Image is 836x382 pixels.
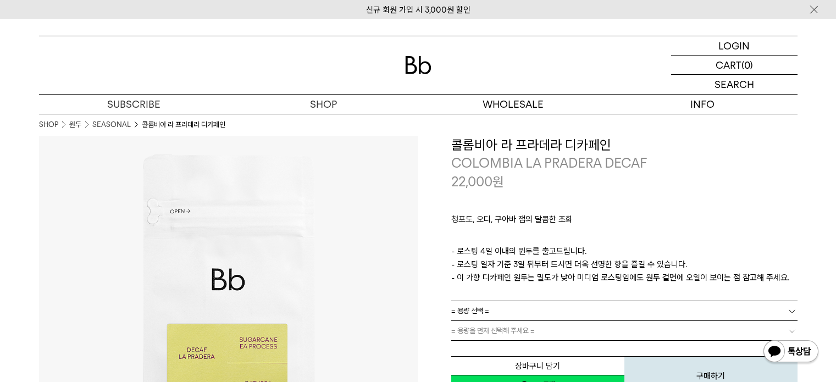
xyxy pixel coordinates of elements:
[142,119,225,130] li: 콜롬비아 라 프라데라 디카페인
[451,301,489,320] span: = 용량 선택 =
[229,95,418,114] a: SHOP
[762,339,820,366] img: 카카오톡 채널 1:1 채팅 버튼
[608,95,798,114] p: INFO
[69,119,81,130] a: 원두
[451,356,624,375] button: 장바구니 담기
[451,173,504,191] p: 22,000
[716,56,741,74] p: CART
[39,119,58,130] a: SHOP
[366,5,470,15] a: 신규 회원 가입 시 3,000원 할인
[405,56,431,74] img: 로고
[451,321,535,340] span: = 용량을 먼저 선택해 주세요 =
[92,119,131,130] a: SEASONAL
[671,56,798,75] a: CART (0)
[715,75,754,94] p: SEARCH
[39,95,229,114] a: SUBSCRIBE
[418,95,608,114] p: WHOLESALE
[451,213,798,231] p: 청포도, 오디, 구아바 잼의 달콤한 조화
[451,136,798,154] h3: 콜롬비아 라 프라데라 디카페인
[451,231,798,245] p: ㅤ
[451,245,798,284] p: - 로스팅 4일 이내의 원두를 출고드립니다. - 로스팅 일자 기준 3일 뒤부터 드시면 더욱 선명한 향을 즐길 수 있습니다. - 이 가향 디카페인 원두는 밀도가 낮아 미디엄 로...
[718,36,750,55] p: LOGIN
[492,174,504,190] span: 원
[671,36,798,56] a: LOGIN
[741,56,753,74] p: (0)
[451,154,798,173] p: COLOMBIA LA PRADERA DECAF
